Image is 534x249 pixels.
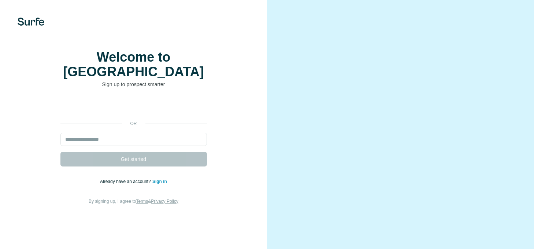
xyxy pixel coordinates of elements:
[57,99,211,115] iframe: Bouton "Se connecter avec Google"
[151,199,178,204] a: Privacy Policy
[18,18,44,26] img: Surfe's logo
[60,50,207,79] h1: Welcome to [GEOGRAPHIC_DATA]
[122,120,145,127] p: or
[100,179,152,184] span: Already have an account?
[152,179,167,184] a: Sign in
[60,81,207,88] p: Sign up to prospect smarter
[136,199,148,204] a: Terms
[89,199,178,204] span: By signing up, I agree to &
